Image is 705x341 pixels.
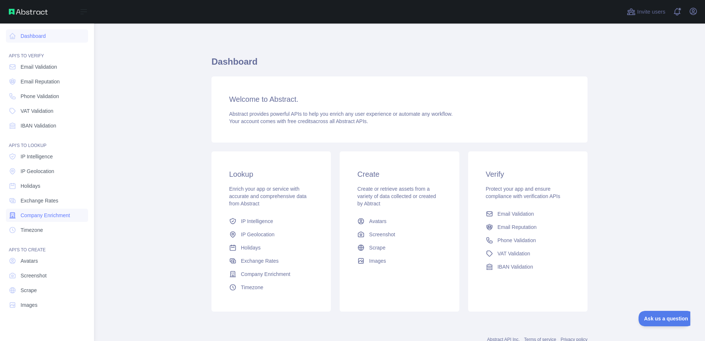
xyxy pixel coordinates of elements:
a: VAT Validation [6,104,88,118]
div: API'S TO CREATE [6,238,88,253]
a: Company Enrichment [6,209,88,222]
a: Phone Validation [6,90,88,103]
span: IBAN Validation [498,263,533,270]
a: Exchange Rates [226,254,316,268]
a: Avatars [354,215,444,228]
span: Images [369,257,386,265]
h3: Verify [486,169,570,179]
button: Invite users [625,6,667,18]
span: Create or retrieve assets from a variety of data collected or created by Abtract [357,186,436,207]
a: Email Reputation [6,75,88,88]
a: Email Reputation [483,220,573,234]
span: Phone Validation [21,93,59,100]
a: Exchange Rates [6,194,88,207]
span: Enrich your app or service with accurate and comprehensive data from Abstract [229,186,307,207]
span: Avatars [21,257,38,265]
span: Invite users [637,8,665,16]
span: Company Enrichment [241,270,290,278]
a: Scrape [354,241,444,254]
span: Exchange Rates [21,197,58,204]
a: Avatars [6,254,88,268]
span: Email Reputation [498,223,537,231]
span: Images [21,301,37,309]
iframe: Toggle Customer Support [639,311,690,326]
h3: Welcome to Abstract. [229,94,570,104]
span: Exchange Rates [241,257,279,265]
div: API'S TO VERIFY [6,44,88,59]
h3: Create [357,169,441,179]
span: VAT Validation [21,107,53,115]
a: IBAN Validation [6,119,88,132]
span: IP Geolocation [241,231,275,238]
span: Email Validation [498,210,534,218]
span: IP Intelligence [21,153,53,160]
a: Images [354,254,444,268]
a: IP Intelligence [226,215,316,228]
span: Screenshot [369,231,395,238]
span: Abstract provides powerful APIs to help you enrich any user experience or automate any workflow. [229,111,453,117]
span: Screenshot [21,272,47,279]
span: free credits [288,118,313,124]
span: Protect your app and ensure compliance with verification APIs [486,186,560,199]
a: IBAN Validation [483,260,573,273]
span: Email Reputation [21,78,60,85]
span: IBAN Validation [21,122,56,129]
a: Email Validation [6,60,88,73]
span: Scrape [369,244,385,251]
a: Company Enrichment [226,268,316,281]
a: Timezone [6,223,88,237]
span: Your account comes with across all Abstract APIs. [229,118,368,124]
span: Phone Validation [498,237,536,244]
span: Timezone [241,284,263,291]
a: IP Geolocation [226,228,316,241]
a: Scrape [6,284,88,297]
span: Holidays [241,244,261,251]
span: IP Intelligence [241,218,273,225]
a: VAT Validation [483,247,573,260]
h1: Dashboard [211,56,587,73]
span: VAT Validation [498,250,530,257]
span: Timezone [21,226,43,234]
h3: Lookup [229,169,313,179]
a: Email Validation [483,207,573,220]
span: Company Enrichment [21,212,70,219]
img: Abstract API [9,9,48,15]
a: Screenshot [6,269,88,282]
span: Scrape [21,287,37,294]
div: API'S TO LOOKUP [6,134,88,148]
a: Screenshot [354,228,444,241]
span: Holidays [21,182,40,190]
span: Email Validation [21,63,57,71]
a: IP Intelligence [6,150,88,163]
a: Holidays [6,179,88,193]
a: Phone Validation [483,234,573,247]
a: Timezone [226,281,316,294]
span: IP Geolocation [21,168,54,175]
a: Images [6,298,88,312]
a: Holidays [226,241,316,254]
a: IP Geolocation [6,165,88,178]
a: Dashboard [6,29,88,43]
span: Avatars [369,218,386,225]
